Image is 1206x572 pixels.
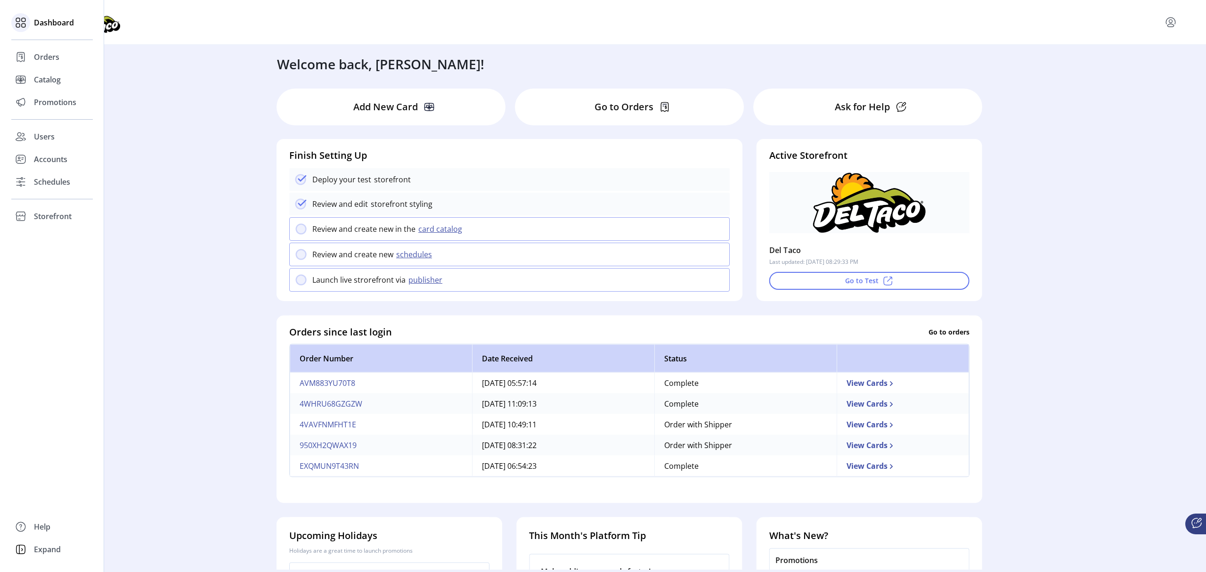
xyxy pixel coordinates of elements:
[289,528,489,542] h4: Upcoming Holidays
[34,51,59,63] span: Orders
[312,223,416,235] p: Review and create new in the
[472,344,654,372] th: Date Received
[290,372,472,393] td: AVM883YU70T8
[34,521,50,532] span: Help
[290,434,472,455] td: 950XH2QWAX19
[769,258,858,266] p: Last updated: [DATE] 08:29:33 PM
[371,174,411,185] p: storefront
[472,393,654,414] td: [DATE] 11:09:13
[312,274,406,286] p: Launch live strorefront via
[654,455,837,476] td: Complete
[472,372,654,393] td: [DATE] 05:57:14
[289,546,489,555] p: Holidays are a great time to launch promotions
[929,327,970,337] p: Go to orders
[277,54,484,74] h3: Welcome back, [PERSON_NAME]!
[654,372,837,393] td: Complete
[654,414,837,434] td: Order with Shipper
[406,274,448,286] button: publisher
[472,455,654,476] td: [DATE] 06:54:23
[472,434,654,455] td: [DATE] 08:31:22
[393,249,438,260] button: schedules
[290,455,472,476] td: EXQMUN9T43RN
[34,176,70,188] span: Schedules
[312,174,371,185] p: Deploy your test
[290,414,472,434] td: 4VAVFNMFHT1E
[654,393,837,414] td: Complete
[654,344,837,372] th: Status
[34,211,72,222] span: Storefront
[34,154,67,165] span: Accounts
[769,148,970,163] h4: Active Storefront
[837,455,969,476] td: View Cards
[835,100,890,114] p: Ask for Help
[368,198,432,210] p: storefront styling
[290,393,472,414] td: 4WHRU68GZGZW
[472,414,654,434] td: [DATE] 10:49:11
[837,393,969,414] td: View Cards
[353,100,418,114] p: Add New Card
[654,434,837,455] td: Order with Shipper
[595,100,653,114] p: Go to Orders
[837,372,969,393] td: View Cards
[312,198,368,210] p: Review and edit
[312,249,393,260] p: Review and create new
[34,74,61,85] span: Catalog
[775,554,963,565] p: Promotions
[837,434,969,455] td: View Cards
[837,414,969,434] td: View Cards
[416,223,468,235] button: card catalog
[289,148,730,163] h4: Finish Setting Up
[769,272,970,290] button: Go to Test
[769,528,970,542] h4: What's New?
[34,131,55,142] span: Users
[34,17,74,28] span: Dashboard
[290,344,472,372] th: Order Number
[34,544,61,555] span: Expand
[1163,15,1178,30] button: menu
[34,97,76,108] span: Promotions
[529,528,729,542] h4: This Month's Platform Tip
[769,243,801,258] p: Del Taco
[289,325,392,339] h4: Orders since last login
